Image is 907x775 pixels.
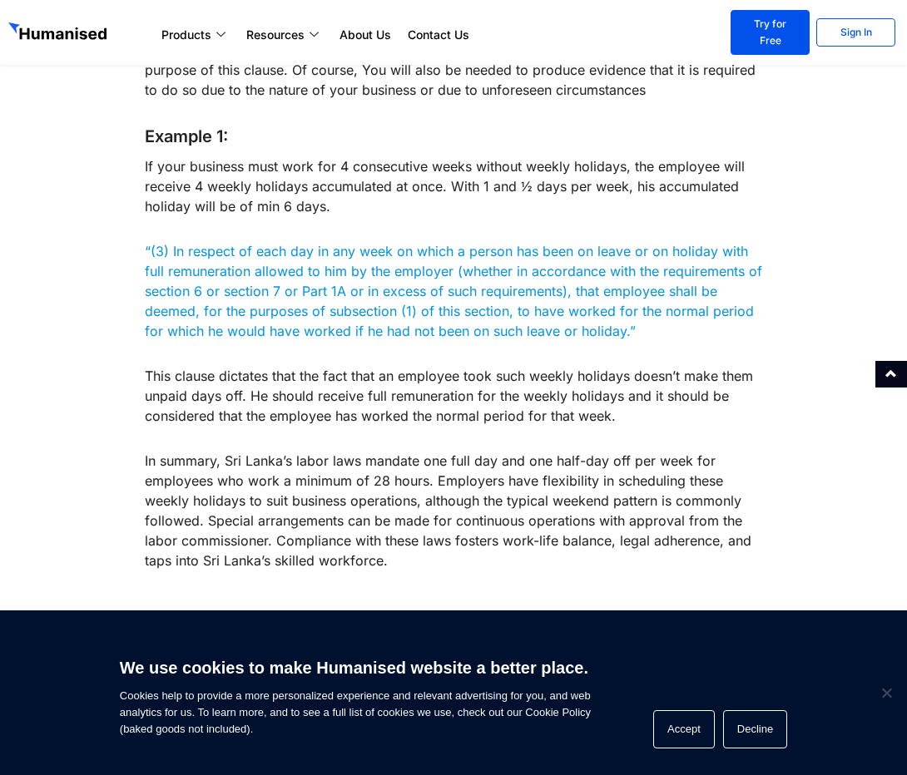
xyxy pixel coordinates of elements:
h6: We use cookies to make Humanised website a better place. [120,656,591,679]
p: If your business must work for 4 consecutive weeks without weekly holidays, the employee will rec... [145,156,763,216]
a: Products [153,25,238,45]
img: GetHumanised Logo [8,22,110,44]
p: “(3) In respect of each day in any week on which a person has been on leave or on holiday with fu... [145,241,763,341]
a: Try for Free [731,10,810,55]
a: Sign In [816,18,895,47]
a: Resources [238,25,331,45]
span: Cookies help to provide a more personalized experience and relevant advertising for you, and web ... [120,648,591,738]
button: Accept [653,710,715,748]
a: Contact Us [399,25,478,45]
button: Decline [723,710,787,748]
h6: Example 1: [145,125,763,148]
span: Decline [878,684,895,701]
p: This clause dictates that the fact that an employee took such weekly holidays doesn’t make them u... [145,366,763,426]
p: In summary, Sri Lanka’s labor laws mandate one full day and one half-day off per week for employe... [145,451,763,570]
a: About Us [331,25,399,45]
